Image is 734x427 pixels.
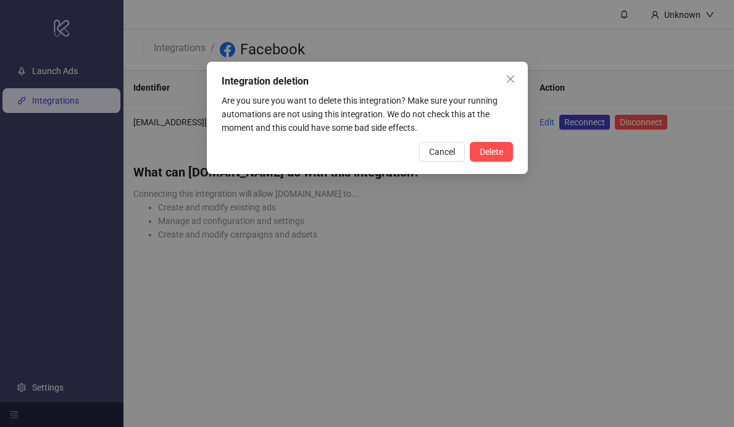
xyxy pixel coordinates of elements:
button: Close [501,69,520,89]
div: Are you sure you want to delete this integration? Make sure your running automations are not usin... [222,94,513,135]
button: Delete [470,142,513,162]
button: Cancel [419,142,465,162]
div: Integration deletion [222,74,513,89]
span: close [506,74,515,84]
span: Delete [480,147,503,157]
span: Cancel [429,147,455,157]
